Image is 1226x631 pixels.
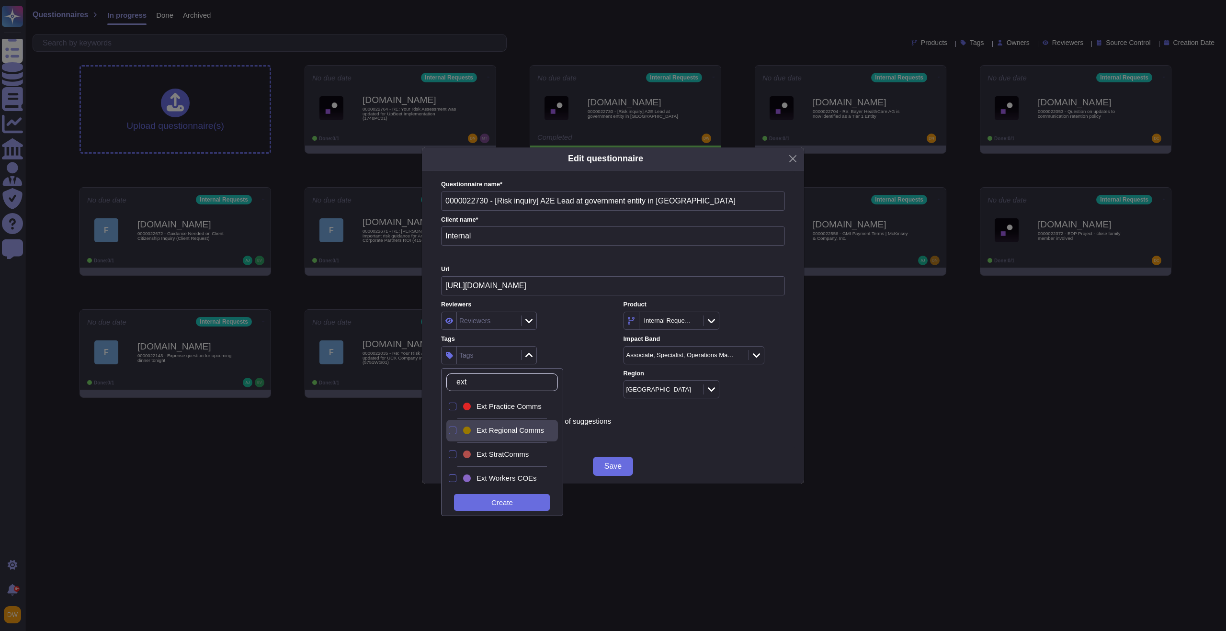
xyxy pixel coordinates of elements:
span: Ext Regional Comms [477,426,544,435]
input: Online platform url [441,276,785,295]
div: Ext Workers COEs [461,468,548,489]
div: Ext Regional Comms [461,420,548,441]
span: Ext StratComms [477,450,529,459]
label: Impact Band [624,336,785,342]
button: Save [593,457,633,476]
span: Save [604,462,622,470]
div: [GEOGRAPHIC_DATA] [626,386,691,393]
div: Tags [459,352,474,359]
div: Ext Practice Comms [461,401,473,412]
label: Product [624,302,785,308]
input: Search by keywords [452,374,557,391]
div: Ext Workers COEs [461,473,473,484]
h5: Edit questionnaire [568,152,643,165]
label: Region [624,371,785,377]
div: Associate, Specialist, Operations Manager [626,352,737,358]
input: Enter company name of the client [441,226,785,246]
label: Url [441,266,785,272]
div: Ext Practice Comms [461,396,548,417]
button: Close [785,151,800,166]
div: Ext Practice Comms [477,402,544,411]
span: Ext Practice Comms [477,402,542,411]
div: Ext StratComms [477,450,544,459]
div: Ext StratComms [461,444,548,465]
label: Client name [441,217,785,223]
input: Enter questionnaire name [441,192,785,211]
div: Ext Regional Comms [461,425,473,436]
div: Reviewers [459,317,490,324]
div: Create [454,494,550,511]
div: Ext Workers COEs [477,474,544,483]
label: Tags [441,336,602,342]
div: Internal Requests [644,317,692,324]
label: Questionnaire name [441,181,785,188]
div: Ext StratComms [461,449,473,460]
label: Reviewers [441,302,602,308]
label: Suggestion source control [441,407,785,413]
span: Ext Workers COEs [477,474,537,483]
